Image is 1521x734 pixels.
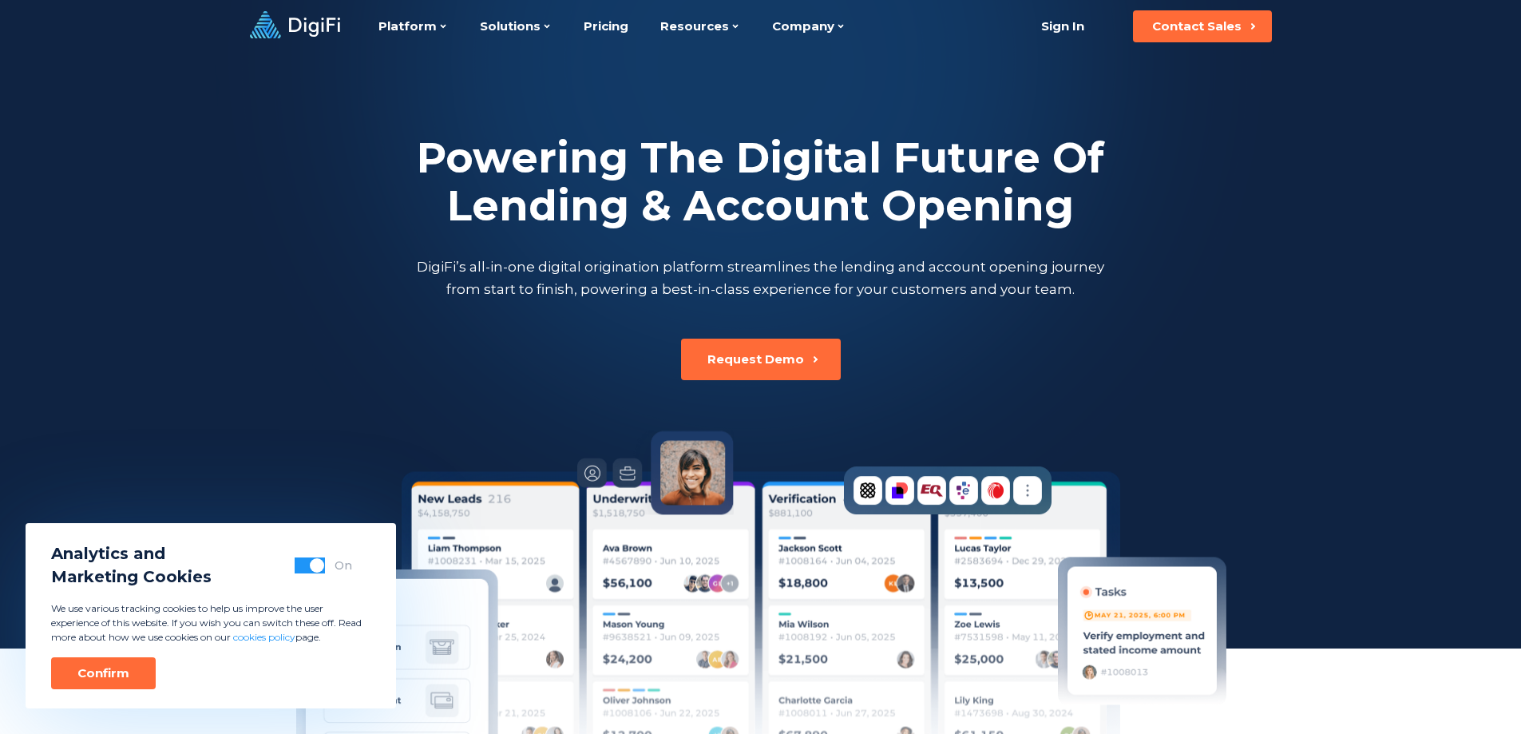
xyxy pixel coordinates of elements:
h2: Powering The Digital Future Of Lending & Account Opening [414,134,1108,230]
div: Request Demo [707,351,804,367]
span: Marketing Cookies [51,565,212,589]
p: DigiFi’s all-in-one digital origination platform streamlines the lending and account opening jour... [414,256,1108,300]
button: Confirm [51,657,156,689]
button: Request Demo [681,339,841,380]
a: Sign In [1022,10,1104,42]
a: cookies policy [233,631,295,643]
div: Contact Sales [1152,18,1242,34]
p: We use various tracking cookies to help us improve the user experience of this website. If you wi... [51,601,370,645]
span: Analytics and [51,542,212,565]
div: On [335,557,352,573]
button: Contact Sales [1133,10,1272,42]
div: Confirm [77,665,129,681]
